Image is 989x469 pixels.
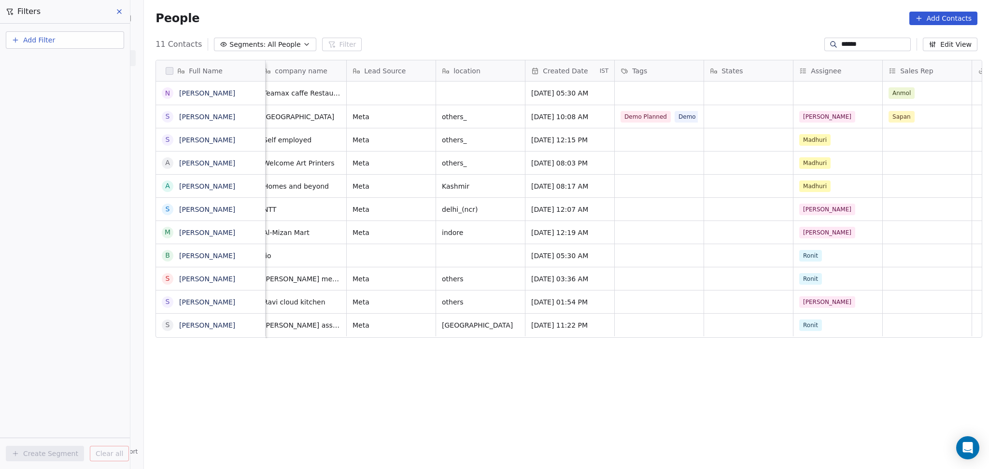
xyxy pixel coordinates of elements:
[525,60,614,81] div: Created DateIST
[165,88,170,98] div: N
[799,111,855,123] span: [PERSON_NAME]
[442,158,519,168] span: others_
[442,205,519,214] span: delhi_(ncr)
[179,159,235,167] a: [PERSON_NAME]
[179,298,235,306] a: [PERSON_NAME]
[889,87,915,99] span: Anmol
[442,135,519,145] span: others_
[531,205,608,214] span: [DATE] 12:07 AM
[166,204,170,214] div: S
[615,60,704,81] div: Tags
[179,113,235,121] a: [PERSON_NAME]
[165,158,170,168] div: A
[956,436,979,459] div: Open Intercom Messenger
[179,252,235,260] a: [PERSON_NAME]
[799,227,855,238] span: [PERSON_NAME]
[531,274,608,284] span: [DATE] 03:36 AM
[531,158,608,168] span: [DATE] 08:03 PM
[257,60,346,81] div: company name
[909,12,977,25] button: Add Contacts
[165,227,170,237] div: M
[811,66,841,76] span: Assignee
[179,321,235,329] a: [PERSON_NAME]
[263,320,340,330] span: [PERSON_NAME] associates
[883,60,972,81] div: Sales Rep
[799,157,831,169] span: Madhuri
[900,66,933,76] span: Sales Rep
[263,297,340,307] span: Ravi cloud kitchen
[600,67,609,75] span: IST
[263,158,340,168] span: Welcome Art Printers
[442,112,519,122] span: others_
[721,66,743,76] span: States
[531,112,608,122] span: [DATE] 10:08 AM
[166,135,170,145] div: s
[442,181,519,191] span: Kashmir
[799,134,831,146] span: Madhuri
[263,274,340,284] span: [PERSON_NAME] mehfil
[442,320,519,330] span: [GEOGRAPHIC_DATA]
[353,274,430,284] span: Meta
[155,11,199,26] span: People
[353,297,430,307] span: Meta
[166,297,170,307] div: S
[543,66,588,76] span: Created Date
[442,274,519,284] span: others
[275,66,327,76] span: company name
[263,205,340,214] span: NTT
[263,88,340,98] span: Teamax caffe Restaurant
[799,204,855,215] span: [PERSON_NAME]
[799,319,822,331] span: Ronit
[263,112,340,122] span: [GEOGRAPHIC_DATA]
[531,228,608,237] span: [DATE] 12:19 AM
[229,40,266,50] span: Segments:
[179,182,235,190] a: [PERSON_NAME]
[353,205,430,214] span: Meta
[165,181,170,191] div: A
[923,38,977,51] button: Edit View
[155,39,202,50] span: 11 Contacts
[889,111,915,123] span: Sapan
[799,296,855,308] span: [PERSON_NAME]
[675,111,719,123] span: Demo Given
[268,40,300,50] span: All People
[347,60,436,81] div: Lead Source
[436,60,525,81] div: location
[531,251,608,261] span: [DATE] 05:30 AM
[263,228,340,237] span: Al-Mizan Mart
[189,66,223,76] span: Full Name
[442,228,519,237] span: indore
[364,66,406,76] span: Lead Source
[179,89,235,97] a: [PERSON_NAME]
[179,229,235,236] a: [PERSON_NAME]
[263,251,340,261] span: Jio
[179,206,235,213] a: [PERSON_NAME]
[621,111,671,123] span: Demo Planned
[799,273,822,285] span: Ronit
[531,88,608,98] span: [DATE] 05:30 AM
[263,135,340,145] span: Self employed
[704,60,793,81] div: States
[322,38,362,51] button: Filter
[166,111,170,122] div: S
[799,250,822,262] span: Ronit
[531,135,608,145] span: [DATE] 12:15 PM
[156,60,265,81] div: Full Name
[353,181,430,191] span: Meta
[531,320,608,330] span: [DATE] 11:22 PM
[442,297,519,307] span: others
[353,135,430,145] span: Meta
[179,275,235,283] a: [PERSON_NAME]
[353,158,430,168] span: Meta
[531,181,608,191] span: [DATE] 08:17 AM
[166,274,170,284] div: s
[453,66,480,76] span: location
[531,297,608,307] span: [DATE] 01:54 PM
[632,66,647,76] span: Tags
[156,82,266,450] div: grid
[165,250,170,261] div: B
[263,181,340,191] span: Homes and beyond
[353,320,430,330] span: Meta
[353,228,430,237] span: Meta
[793,60,882,81] div: Assignee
